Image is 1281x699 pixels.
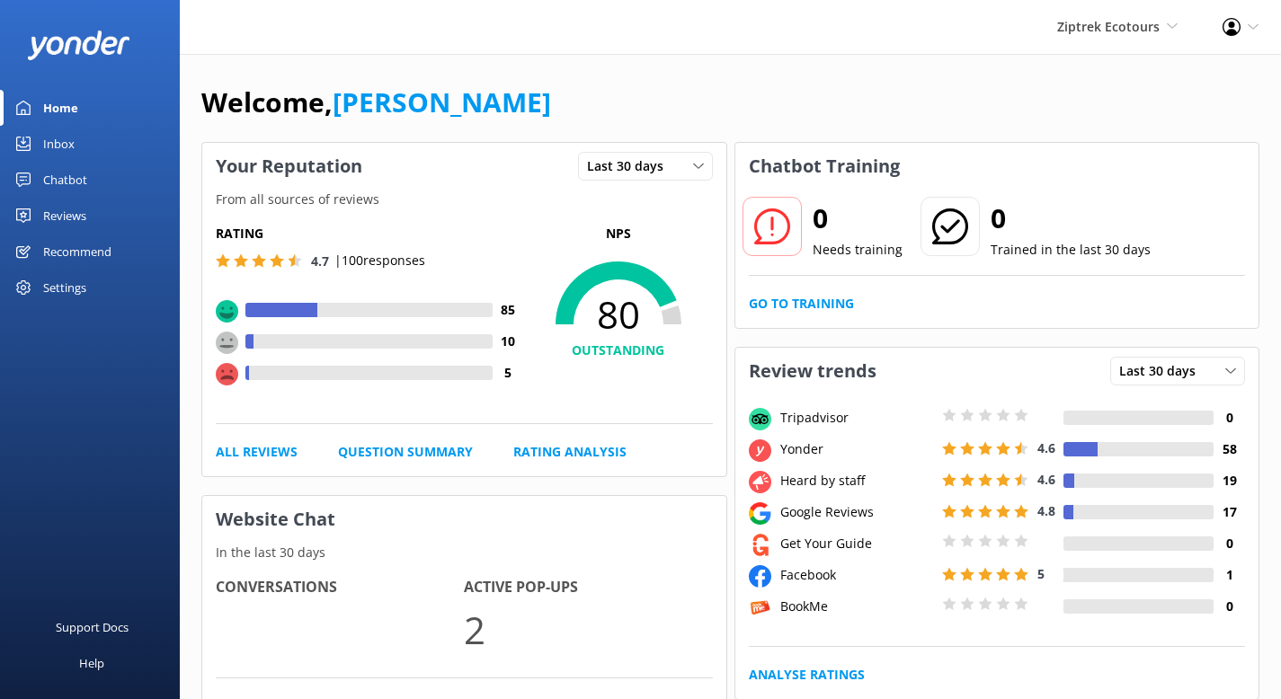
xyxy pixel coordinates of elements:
a: Rating Analysis [513,442,627,462]
p: From all sources of reviews [202,190,726,209]
a: Analyse Ratings [749,665,865,685]
p: | 100 responses [334,251,425,270]
p: NPS [524,224,713,243]
h4: 85 [493,300,524,320]
a: [PERSON_NAME] [333,84,551,120]
div: Recommend [43,234,111,270]
h1: Welcome, [201,81,551,124]
h2: 0 [813,197,903,240]
h5: Rating [216,224,524,243]
span: 80 [524,292,713,337]
span: Last 30 days [1119,361,1206,381]
span: 5 [1037,565,1045,582]
h3: Your Reputation [202,143,376,190]
a: All Reviews [216,442,298,462]
div: Inbox [43,126,75,162]
div: Support Docs [56,609,129,645]
h4: Active Pop-ups [464,576,712,599]
a: Go to Training [749,294,854,314]
p: Trained in the last 30 days [991,240,1151,260]
div: Facebook [776,565,938,585]
div: Reviews [43,198,86,234]
h4: 0 [1214,408,1245,428]
a: Question Summary [338,442,473,462]
h4: 17 [1214,502,1245,522]
h4: 58 [1214,439,1245,459]
img: yonder-white-logo.png [27,31,130,60]
h4: 0 [1214,534,1245,553]
h2: 0 [991,197,1151,240]
span: 4.8 [1037,502,1055,519]
h3: Review trends [735,348,890,394]
div: Chatbot [43,162,87,198]
h4: Conversations [216,576,464,599]
div: Yonder [776,439,938,459]
h4: 0 [1214,597,1245,616]
div: Help [79,645,104,681]
span: Last 30 days [587,156,674,176]
span: 4.6 [1037,439,1055,456]
div: Google Reviews [776,502,938,522]
span: 4.6 [1037,471,1055,488]
h3: Website Chat [202,496,726,543]
h4: 1 [1214,565,1245,585]
p: In the last 30 days [202,543,726,562]
h4: 10 [493,332,524,351]
div: Heard by staff [776,471,938,491]
div: BookMe [776,597,938,616]
h4: 19 [1214,471,1245,491]
p: 2 [464,599,712,659]
p: Needs training [813,240,903,260]
div: Settings [43,270,86,305]
div: Get Your Guide [776,534,938,553]
h4: OUTSTANDING [524,341,713,360]
h3: Chatbot Training [735,143,913,190]
span: Ziptrek Ecotours [1057,18,1160,35]
div: Home [43,90,78,126]
div: Tripadvisor [776,408,938,428]
span: 4.7 [311,252,329,270]
h4: 5 [493,363,524,383]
